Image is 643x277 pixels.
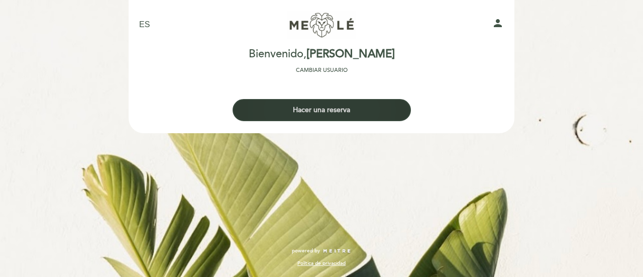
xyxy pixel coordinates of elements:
a: Mele Fuegos [259,11,384,39]
button: Cambiar usuario [293,66,351,75]
img: MEITRE [323,249,351,254]
a: powered by [292,247,351,254]
i: person [492,17,504,29]
button: Hacer una reserva [233,99,411,121]
a: Política de privacidad [297,260,346,267]
span: powered by [292,247,320,254]
button: person [492,17,504,33]
h2: Bienvenido, [249,48,395,60]
span: [PERSON_NAME] [306,47,395,61]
